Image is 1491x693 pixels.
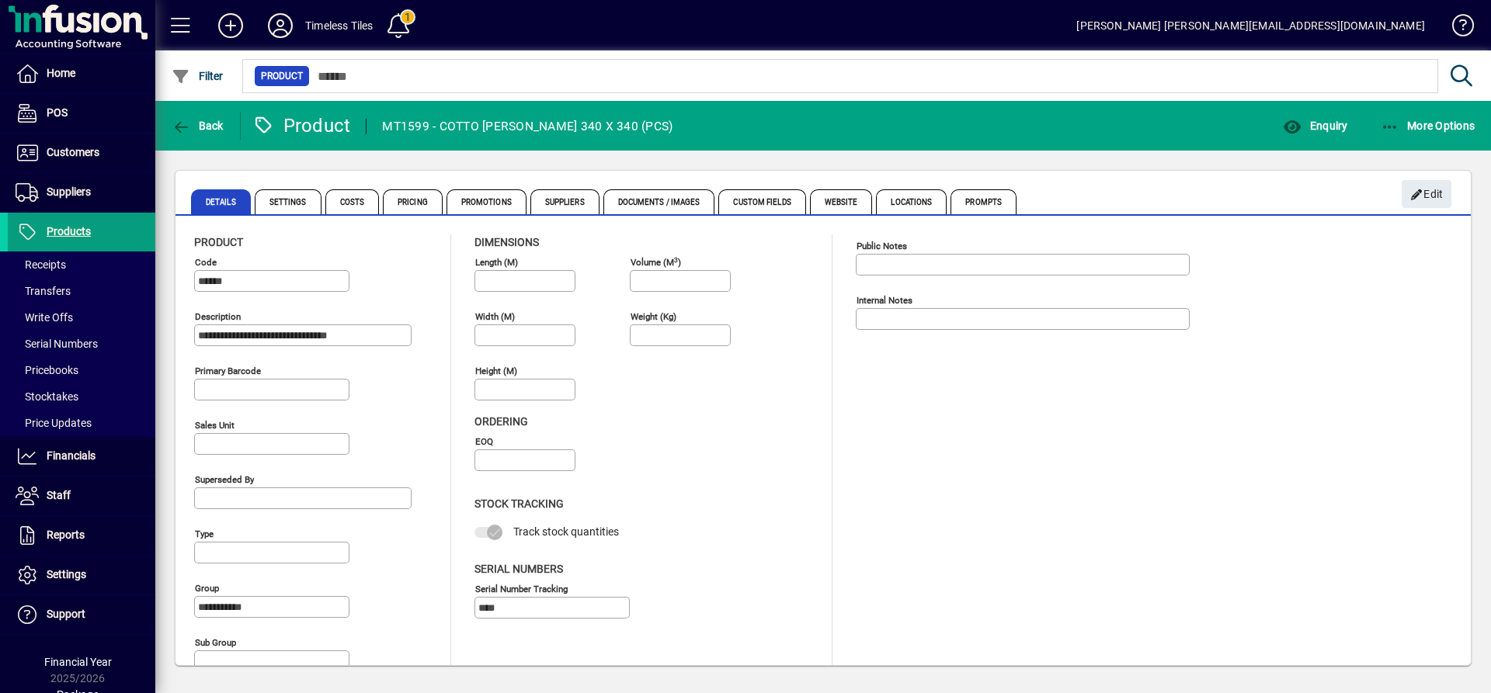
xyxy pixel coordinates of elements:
[530,189,600,214] span: Suppliers
[8,133,155,172] a: Customers
[1283,120,1347,132] span: Enquiry
[8,516,155,555] a: Reports
[718,189,805,214] span: Custom Fields
[857,295,912,306] mat-label: Internal Notes
[44,656,112,668] span: Financial Year
[16,390,78,403] span: Stocktakes
[8,54,155,93] a: Home
[47,106,68,119] span: POS
[8,383,155,410] a: Stocktakes
[474,497,564,510] span: Stock Tracking
[47,568,86,580] span: Settings
[1402,180,1451,208] button: Edit
[16,364,78,376] span: Pricebooks
[474,415,528,428] span: Ordering
[325,189,380,214] span: Costs
[1279,112,1351,140] button: Enquiry
[194,236,243,248] span: Product
[475,311,515,322] mat-label: Width (m)
[261,68,303,84] span: Product
[8,304,155,331] a: Write Offs
[8,476,155,515] a: Staff
[8,556,155,594] a: Settings
[191,189,251,214] span: Details
[16,338,98,350] span: Serial Numbers
[8,357,155,383] a: Pricebooks
[8,331,155,357] a: Serial Numbers
[8,595,155,634] a: Support
[603,189,715,214] span: Documents / Images
[195,528,214,539] mat-label: Type
[513,525,619,538] span: Track stock quantities
[47,225,91,237] span: Products
[674,255,678,263] sup: 3
[1410,182,1444,207] span: Edit
[8,437,155,476] a: Financials
[16,285,71,297] span: Transfers
[168,112,228,140] button: Back
[168,62,228,90] button: Filter
[8,278,155,304] a: Transfers
[16,417,92,429] span: Price Updates
[47,489,71,501] span: Staff
[305,13,373,38] div: Timeless Tiles
[155,112,241,140] app-page-header-button: Back
[16,311,73,324] span: Write Offs
[206,12,255,40] button: Add
[951,189,1017,214] span: Prompts
[47,528,85,541] span: Reports
[383,189,443,214] span: Pricing
[8,173,155,212] a: Suppliers
[47,185,91,198] span: Suppliers
[47,146,99,158] span: Customers
[195,366,261,376] mat-label: Primary barcode
[475,436,493,447] mat-label: EOQ
[47,67,75,79] span: Home
[195,583,219,594] mat-label: Group
[195,257,217,268] mat-label: Code
[47,608,85,620] span: Support
[1381,120,1475,132] span: More Options
[810,189,873,214] span: Website
[1076,13,1425,38] div: [PERSON_NAME] [PERSON_NAME][EMAIL_ADDRESS][DOMAIN_NAME]
[252,113,351,138] div: Product
[631,311,676,322] mat-label: Weight (Kg)
[447,189,527,214] span: Promotions
[631,257,681,268] mat-label: Volume (m )
[1441,3,1472,54] a: Knowledge Base
[195,637,236,648] mat-label: Sub group
[47,449,96,462] span: Financials
[475,583,568,594] mat-label: Serial Number tracking
[255,189,321,214] span: Settings
[255,12,305,40] button: Profile
[474,236,539,248] span: Dimensions
[8,94,155,133] a: POS
[8,251,155,278] a: Receipts
[195,474,254,485] mat-label: Superseded by
[857,241,907,251] mat-label: Public Notes
[8,410,155,436] a: Price Updates
[475,257,518,268] mat-label: Length (m)
[172,70,224,82] span: Filter
[474,563,563,575] span: Serial Numbers
[382,114,673,139] div: MT1599 - COTTO [PERSON_NAME] 340 X 340 (PCS)
[195,420,235,431] mat-label: Sales unit
[475,366,517,376] mat-label: Height (m)
[16,258,66,271] span: Receipts
[876,189,947,214] span: Locations
[1377,112,1479,140] button: More Options
[172,120,224,132] span: Back
[195,311,241,322] mat-label: Description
